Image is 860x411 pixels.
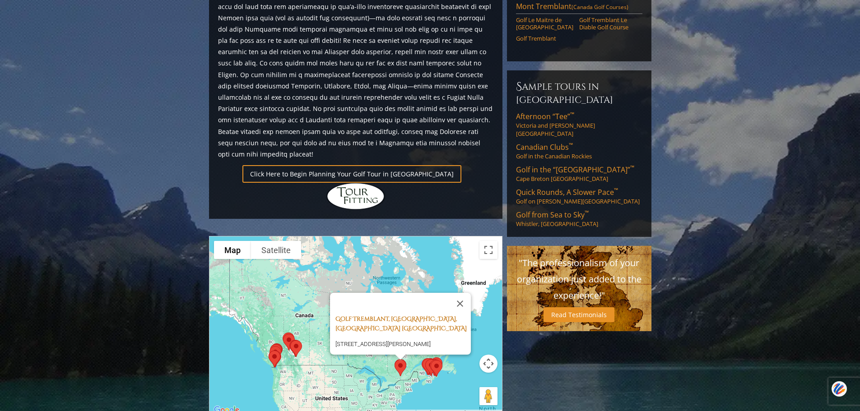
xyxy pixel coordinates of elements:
[516,142,642,160] a: Canadian Clubs™Golf in the Canadian Rockies
[479,355,497,373] button: Map camera controls
[614,186,618,194] sup: ™
[516,255,642,304] p: "The professionalism of your organization just added to the experience!"
[449,293,471,314] button: Close
[832,381,847,397] img: svg+xml;base64,PHN2ZyB3aWR0aD0iNDQiIGhlaWdodD0iNDQiIHZpZXdCb3g9IjAgMCA0NCA0NCIgZmlsbD0ibm9uZSIgeG...
[335,315,467,332] a: Golf Tremblant, [GEOGRAPHIC_DATA], [GEOGRAPHIC_DATA] [GEOGRAPHIC_DATA]
[569,141,573,149] sup: ™
[516,79,642,106] h6: Sample Tours in [GEOGRAPHIC_DATA]
[516,35,573,42] a: Golf Tremblant
[242,165,461,183] a: Click Here to Begin Planning Your Golf Tour in [GEOGRAPHIC_DATA]
[570,111,574,118] sup: ™
[251,241,301,259] button: Show satellite imagery
[516,210,642,228] a: Golf from Sea to Sky™Whistler, [GEOGRAPHIC_DATA]
[516,111,574,121] span: Afternoon “Tee”
[214,241,251,259] button: Show street map
[572,3,628,11] span: (Canada Golf Courses)
[326,183,385,210] img: Hidden Links
[479,241,497,259] button: Toggle fullscreen view
[585,209,589,217] sup: ™
[335,339,471,349] p: [STREET_ADDRESS][PERSON_NAME]
[516,165,634,175] span: Golf in the “[GEOGRAPHIC_DATA]”
[579,16,637,31] a: Golf Tremblant Le Diable Golf Course
[479,387,497,405] button: Drag Pegman onto the map to open Street View
[516,165,642,183] a: Golf in the “[GEOGRAPHIC_DATA]”™Cape Breton [GEOGRAPHIC_DATA]
[544,307,614,322] a: Read Testimonials
[516,111,642,138] a: Afternoon “Tee”™Victoria and [PERSON_NAME][GEOGRAPHIC_DATA]
[516,142,573,152] span: Canadian Clubs
[516,187,618,197] span: Quick Rounds, A Slower Pace
[516,187,642,205] a: Quick Rounds, A Slower Pace™Golf on [PERSON_NAME][GEOGRAPHIC_DATA]
[630,164,634,171] sup: ™
[516,210,589,220] span: Golf from Sea to Sky
[516,1,642,14] a: Mont Tremblant(Canada Golf Courses)
[516,16,573,31] a: Golf Le Maitre de [GEOGRAPHIC_DATA]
